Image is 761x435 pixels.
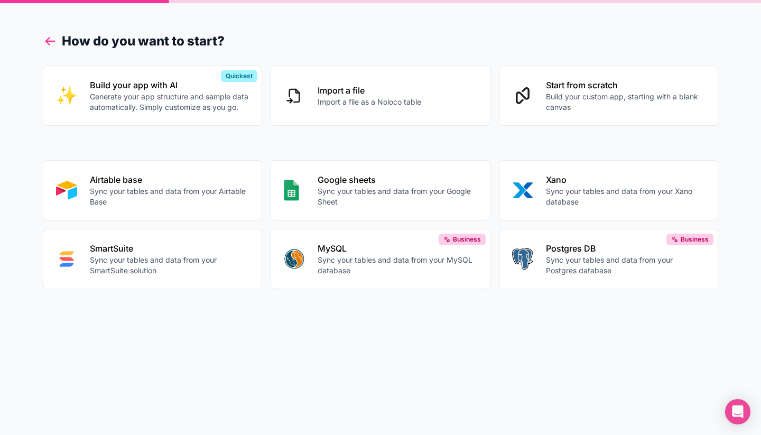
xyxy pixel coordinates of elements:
[43,32,719,51] h1: How do you want to start?
[318,242,477,255] p: MySQL
[499,160,719,220] button: XANOXanoSync your tables and data from your Xano database
[90,186,249,207] p: Sync your tables and data from your Airtable Base
[546,242,706,255] p: Postgres DB
[546,173,706,186] p: Xano
[43,160,263,220] button: AIRTABLEAirtable baseSync your tables and data from your Airtable Base
[318,255,477,276] p: Sync your tables and data from your MySQL database
[546,186,706,207] p: Sync your tables and data from your Xano database
[453,235,481,244] span: Business
[499,229,719,289] button: POSTGRESPostgres DBSync your tables and data from your Postgres databaseBusiness
[318,186,477,207] p: Sync your tables and data from your Google Sheet
[56,248,77,270] img: SMART_SUITE
[318,84,421,97] p: Import a file
[512,180,533,201] img: XANO
[90,79,249,91] p: Build your app with AI
[56,180,77,201] img: AIRTABLE
[681,235,709,244] span: Business
[43,66,263,126] button: INTERNAL_WITH_AIBuild your app with AIGenerate your app structure and sample data automatically. ...
[43,229,263,289] button: SMART_SUITESmartSuiteSync your tables and data from your SmartSuite solution
[546,255,706,276] p: Sync your tables and data from your Postgres database
[271,66,490,126] button: Import a fileImport a file as a Noloco table
[546,79,706,91] p: Start from scratch
[90,255,249,276] p: Sync your tables and data from your SmartSuite solution
[271,229,490,289] button: MYSQLMySQLSync your tables and data from your MySQL databaseBusiness
[221,70,257,82] div: Quickest
[318,97,421,107] p: Import a file as a Noloco table
[725,399,750,424] div: Open Intercom Messenger
[284,248,305,270] img: MYSQL
[90,173,249,186] p: Airtable base
[284,180,299,201] img: GOOGLE_SHEETS
[318,173,477,186] p: Google sheets
[271,160,490,220] button: GOOGLE_SHEETSGoogle sheetsSync your tables and data from your Google Sheet
[90,242,249,255] p: SmartSuite
[546,91,706,113] p: Build your custom app, starting with a blank canvas
[90,91,249,113] p: Generate your app structure and sample data automatically. Simply customize as you go.
[512,248,533,270] img: POSTGRES
[499,66,719,126] button: Start from scratchBuild your custom app, starting with a blank canvas
[56,85,77,106] img: INTERNAL_WITH_AI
